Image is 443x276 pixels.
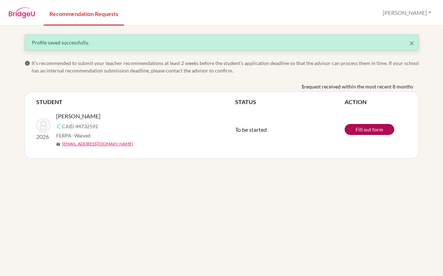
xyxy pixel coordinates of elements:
[345,98,407,106] th: ACTION
[56,132,91,139] span: FERPA
[32,59,419,74] span: It’s recommended to submit your teacher recommendations at least 2 weeks before the student’s app...
[9,7,35,18] img: BridgeU logo
[235,126,267,133] span: To be started
[62,141,133,147] a: [EMAIL_ADDRESS][DOMAIN_NAME]
[56,123,62,129] img: Common App logo
[409,38,414,48] span: ×
[409,39,414,47] button: Close
[379,6,434,20] button: [PERSON_NAME]
[56,112,101,120] span: [PERSON_NAME]
[36,98,235,106] th: STUDENT
[235,98,345,106] th: STATUS
[32,39,411,46] div: Profile saved successfully.
[62,123,98,130] span: CAID 44732592
[345,124,394,135] a: Fill out form
[301,83,304,90] b: 1
[36,118,50,132] img: Harrison, Jessica
[56,142,60,146] span: mail
[44,1,124,26] a: Recommendation Requests
[36,132,50,141] p: 2026
[71,132,91,139] span: - Waived
[304,83,413,90] span: request received within the most recent 8 months
[25,60,30,66] span: info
